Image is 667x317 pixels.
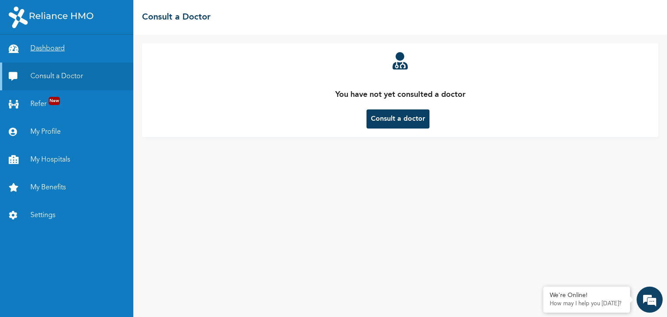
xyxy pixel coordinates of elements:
[4,240,165,270] textarea: Type your message and hit 'Enter'
[4,285,85,291] span: Conversation
[550,300,624,307] p: How may I help you today?
[335,89,466,101] p: You have not yet consulted a doctor
[45,49,146,60] div: Chat with us now
[9,7,93,28] img: RelianceHMO's Logo
[85,270,166,297] div: FAQs
[367,109,429,129] button: Consult a doctor
[16,43,35,65] img: d_794563401_company_1708531726252_794563401
[50,111,120,198] span: We're online!
[49,97,60,105] span: New
[142,11,211,24] h2: Consult a Doctor
[142,4,163,25] div: Minimize live chat window
[550,292,624,299] div: We're Online!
